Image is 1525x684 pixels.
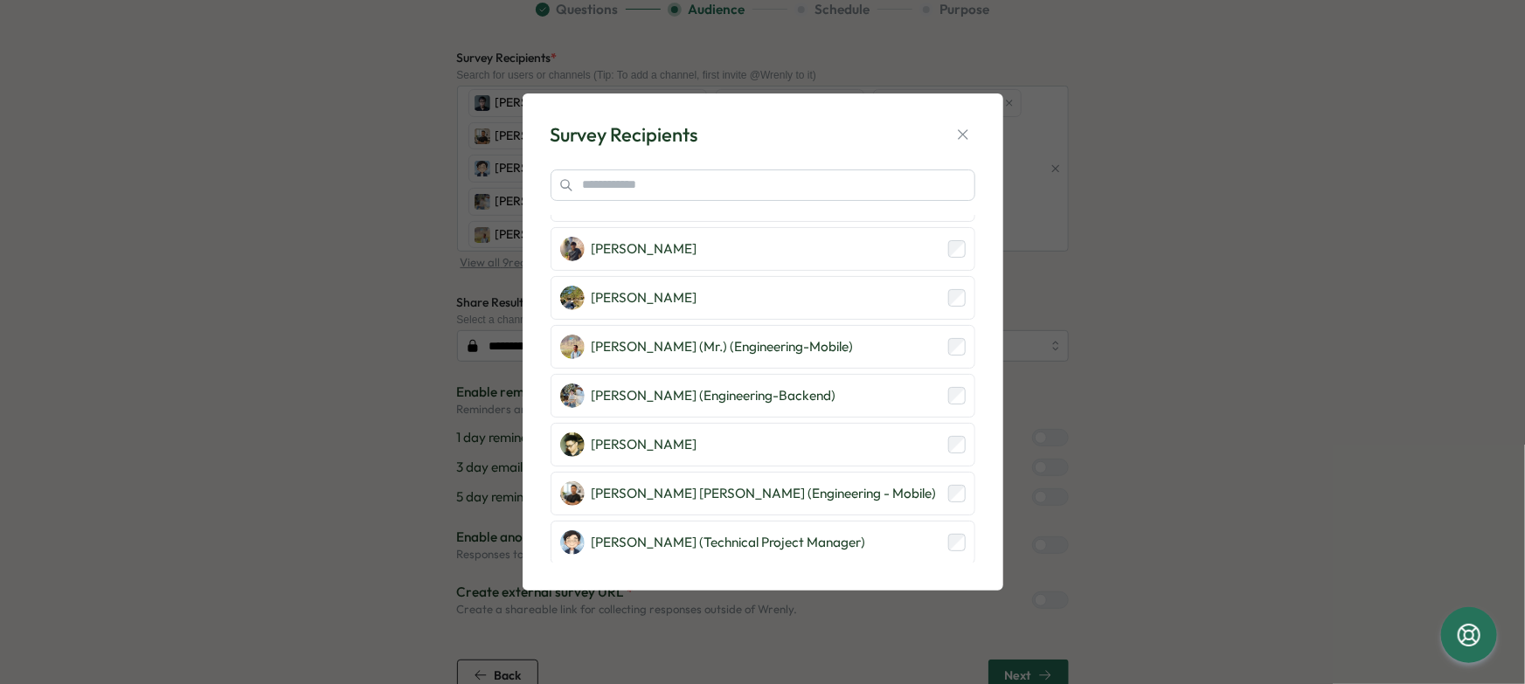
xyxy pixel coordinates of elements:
p: [PERSON_NAME] (Engineering-Backend) [592,386,836,405]
p: [PERSON_NAME] (Mr.) (Engineering-Mobile) [592,337,854,356]
p: [PERSON_NAME] [592,288,697,307]
img: Lam Tran [560,286,585,310]
img: Phuc Vo (Engineering-Backend) [560,383,585,408]
img: Hoang Nguyen [560,237,585,261]
div: Survey Recipients [551,121,698,149]
p: [PERSON_NAME] [PERSON_NAME] (Engineering - Mobile) [592,484,937,503]
p: [PERSON_NAME] [592,435,697,454]
p: [PERSON_NAME] (Technical Project Manager) [592,533,866,552]
img: Quan Ngo [560,432,585,457]
p: [PERSON_NAME] [592,239,697,259]
img: Viet Le Hoang (Engineering - Mobile) [560,481,585,506]
img: Nam Pham (Mr.) (Engineering-Mobile) [560,335,585,359]
img: Vinh Pham (Technical Project Manager) [560,530,585,555]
